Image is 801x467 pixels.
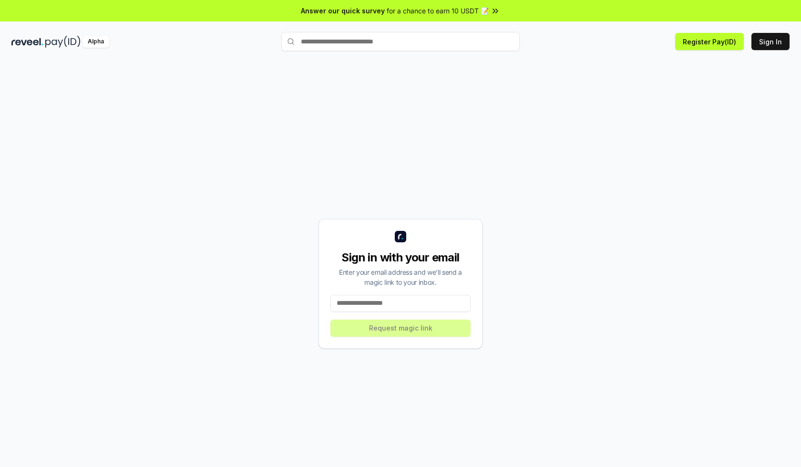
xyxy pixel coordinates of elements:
button: Register Pay(ID) [675,33,744,50]
span: Answer our quick survey [301,6,385,16]
img: pay_id [45,36,81,48]
div: Sign in with your email [330,250,471,265]
span: for a chance to earn 10 USDT 📝 [387,6,489,16]
img: logo_small [395,231,406,242]
div: Enter your email address and we’ll send a magic link to your inbox. [330,267,471,287]
button: Sign In [751,33,790,50]
img: reveel_dark [11,36,43,48]
div: Alpha [82,36,109,48]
